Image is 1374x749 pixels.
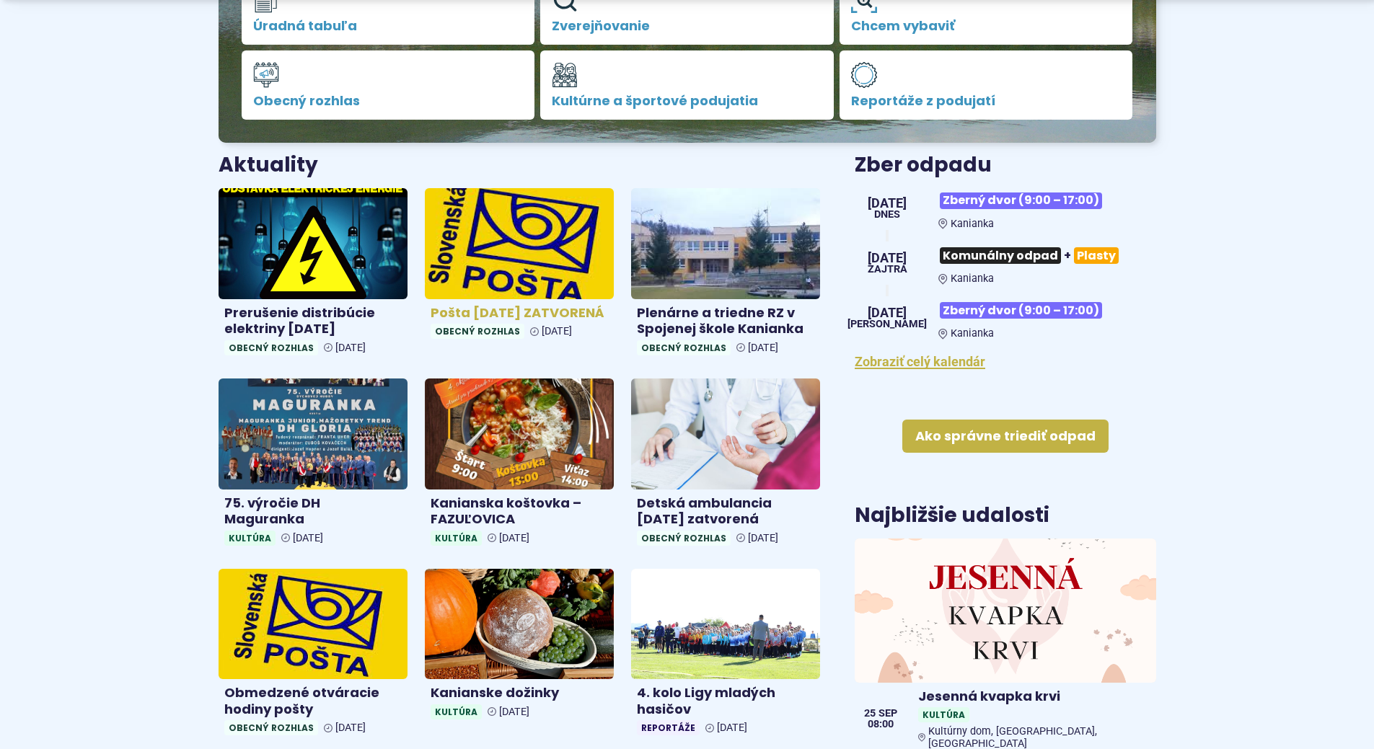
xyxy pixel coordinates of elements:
[864,709,876,719] span: 25
[855,187,1155,230] a: Zberný dvor (9:00 – 17:00) Kanianka [DATE] Dnes
[637,495,814,528] h4: Detská ambulancia [DATE] zatvorená
[224,531,276,546] span: Kultúra
[219,188,408,361] a: Prerušenie distribúcie elektriny [DATE] Obecný rozhlas [DATE]
[431,495,608,528] h4: Kanianska koštovka – FAZUĽOVICA
[499,532,529,544] span: [DATE]
[637,720,700,735] span: Reportáže
[938,241,1155,270] h3: +
[425,188,614,345] a: Pošta [DATE] ZATVORENÁ Obecný rozhlas [DATE]
[253,19,524,33] span: Úradná tabuľa
[219,378,408,551] a: 75. výročie DH Maguranka Kultúra [DATE]
[224,720,318,735] span: Obecný rozhlas
[868,265,907,275] span: Zajtra
[542,325,572,337] span: [DATE]
[868,252,907,265] span: [DATE]
[242,50,535,120] a: Obecný rozhlas
[855,354,985,369] a: Zobraziť celý kalendár
[631,569,820,742] a: 4. kolo Ligy mladých hasičov Reportáže [DATE]
[847,306,927,319] span: [DATE]
[219,154,318,177] h3: Aktuality
[918,688,1150,705] h4: Jesenná kvapka krvi
[219,569,408,742] a: Obmedzené otváracie hodiny pošty Obecný rozhlas [DATE]
[855,505,1049,527] h3: Najbližšie udalosti
[1074,247,1119,264] span: Plasty
[951,327,994,340] span: Kanianka
[847,319,927,329] span: [PERSON_NAME]
[637,685,814,717] h4: 4. kolo Ligy mladých hasičov
[224,305,402,337] h4: Prerušenie distribúcie elektriny [DATE]
[918,707,969,722] span: Kultúra
[902,420,1109,453] a: Ako správne triediť odpad
[851,19,1122,33] span: Chcem vybaviť
[940,247,1061,264] span: Komunálny odpad
[637,531,731,546] span: Obecný rozhlas
[748,342,778,354] span: [DATE]
[552,19,822,33] span: Zverejňovanie
[552,94,822,108] span: Kultúrne a športové podujatia
[748,532,778,544] span: [DATE]
[425,378,614,551] a: Kanianska koštovka – FAZUĽOVICA Kultúra [DATE]
[951,218,994,230] span: Kanianka
[855,154,1155,177] h3: Zber odpadu
[425,569,614,725] a: Kanianske dožinky Kultúra [DATE]
[540,50,834,120] a: Kultúrne a športové podujatia
[864,719,897,730] span: 08:00
[951,272,994,285] span: Kanianka
[431,324,524,339] span: Obecný rozhlas
[335,722,366,734] span: [DATE]
[253,94,524,108] span: Obecný rozhlas
[878,709,897,719] span: sep
[855,296,1155,340] a: Zberný dvor (9:00 – 17:00) Kanianka [DATE] [PERSON_NAME]
[840,50,1133,120] a: Reportáže z podujatí
[431,531,482,546] span: Kultúra
[717,722,747,734] span: [DATE]
[868,210,907,220] span: Dnes
[431,704,482,719] span: Kultúra
[851,94,1122,108] span: Reportáže z podujatí
[637,305,814,337] h4: Plenárne a triedne RZ v Spojenej škole Kanianka
[224,340,318,355] span: Obecný rozhlas
[335,342,366,354] span: [DATE]
[637,340,731,355] span: Obecný rozhlas
[868,197,907,210] span: [DATE]
[631,188,820,361] a: Plenárne a triedne RZ v Spojenej škole Kanianka Obecný rozhlas [DATE]
[499,706,529,718] span: [DATE]
[940,302,1102,319] span: Zberný dvor (9:00 – 17:00)
[293,532,323,544] span: [DATE]
[224,685,402,717] h4: Obmedzené otváracie hodiny pošty
[431,685,608,701] h4: Kanianske dožinky
[431,305,608,322] h4: Pošta [DATE] ZATVORENÁ
[224,495,402,528] h4: 75. výročie DH Maguranka
[940,192,1102,209] span: Zberný dvor (9:00 – 17:00)
[631,378,820,551] a: Detská ambulancia [DATE] zatvorená Obecný rozhlas [DATE]
[855,241,1155,285] a: Komunálny odpad+Plasty Kanianka [DATE] Zajtra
